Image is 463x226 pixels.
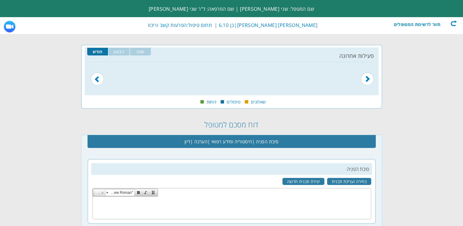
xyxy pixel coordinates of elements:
label: הפרעות קשב וריכוז [148,22,187,28]
img: next [91,65,104,86]
span: Size [97,190,104,196]
span: דוחות [207,99,217,105]
span: [PERSON_NAME] [PERSON_NAME] [237,22,318,28]
label: בן 6.10 [219,22,234,28]
div: חזור לרשימת המטופלים [386,20,457,26]
span: סיבת הפניה | [252,135,279,148]
a: "Times New Roman" [105,189,135,196]
span: "Times New Roman" [109,190,133,196]
div: | [85,20,317,30]
a: Size [94,189,105,196]
span: שם המטפל: שני [PERSON_NAME] | שם המרפאה: ד"ר שני [PERSON_NAME] [149,6,314,12]
img: ZoomMeetingIcon.png [3,20,16,33]
input: חודש [87,48,108,55]
input: שנה [130,48,151,55]
span: טיפולים [227,99,240,105]
iframe: Rich text editor with ID ctl00_MainContent_ctl03_txt [93,197,371,219]
div: פעילות אחרונה [89,52,374,59]
a: יצירת תבנית חדשה [282,178,324,185]
span: הערכה | [190,135,207,148]
a: Italic [142,189,149,196]
a: Underline [149,189,157,196]
h2: דוח מסכם למטופל [81,116,382,133]
img: prev [360,65,374,86]
a: בחירה ועריכת תבנית [327,178,371,185]
span: היסטוריה ומידע רפואי | [207,135,252,148]
a: Bold [135,189,142,196]
span: | תחום טיפול: [146,22,217,28]
input: רבעון [109,48,129,55]
h2: סיבת הפניה [91,163,372,175]
span: שאלונים [251,99,266,105]
span: דיון [185,135,191,148]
